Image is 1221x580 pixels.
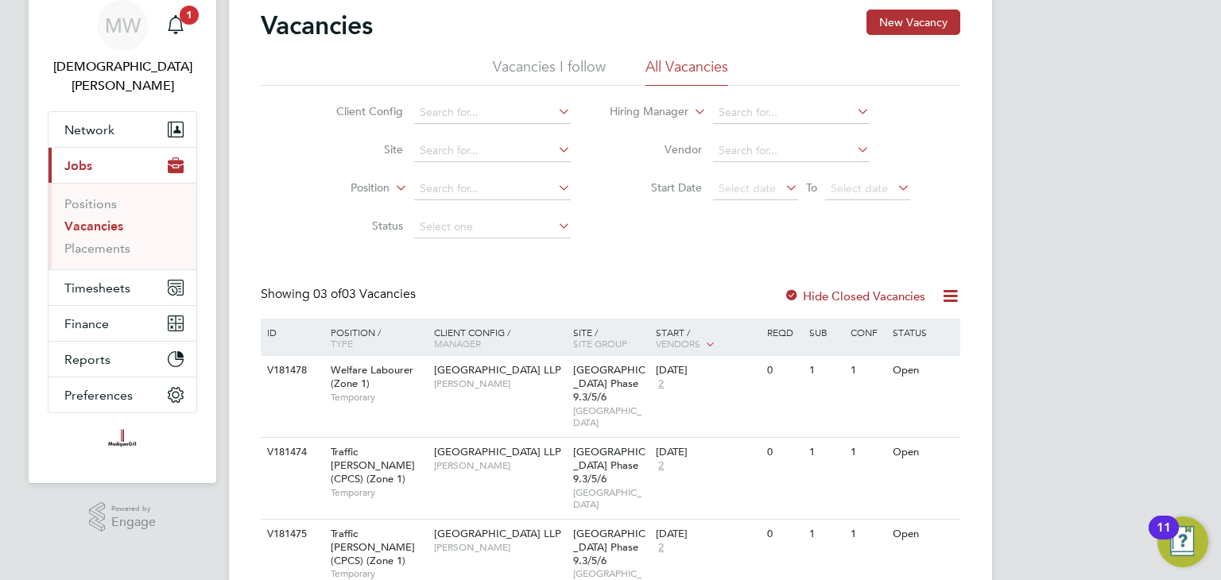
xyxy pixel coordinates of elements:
label: Hiring Manager [597,104,688,120]
div: V181478 [263,356,319,385]
div: Open [889,438,958,467]
button: Jobs [48,148,196,183]
span: [GEOGRAPHIC_DATA] LLP [434,363,561,377]
div: [DATE] [656,364,759,377]
span: Temporary [331,486,426,499]
div: 1 [805,438,847,467]
span: Select date [719,181,776,195]
div: 1 [847,520,888,549]
span: 2 [656,541,666,555]
span: Preferences [64,388,133,403]
label: Position [298,180,390,196]
span: [GEOGRAPHIC_DATA] [573,486,649,511]
h2: Vacancies [261,10,373,41]
span: Site Group [573,337,627,350]
span: 2 [656,377,666,391]
span: Timesheets [64,280,130,296]
span: 1 [180,6,199,25]
span: Traffic [PERSON_NAME] (CPCS) (Zone 1) [331,445,415,485]
span: [PERSON_NAME] [434,459,565,472]
button: Open Resource Center, 11 new notifications [1157,516,1208,567]
span: To [801,177,822,198]
span: Temporary [331,391,426,404]
span: Type [331,337,353,350]
div: Conf [847,319,888,346]
div: V181474 [263,438,319,467]
input: Select one [414,216,571,238]
span: Finance [64,316,109,331]
label: Vendor [610,142,702,157]
div: Open [889,356,958,385]
span: [GEOGRAPHIC_DATA] LLP [434,445,561,458]
div: [DATE] [656,446,759,459]
span: [GEOGRAPHIC_DATA] Phase 9.3/5/6 [573,445,645,485]
label: Site [312,142,403,157]
button: Preferences [48,377,196,412]
img: madigangill-logo-retina.png [104,429,140,454]
li: Vacancies I follow [493,57,606,86]
span: Engage [111,516,156,529]
span: Welfare Labourer (Zone 1) [331,363,413,390]
div: 11 [1157,528,1171,548]
span: [PERSON_NAME] [434,541,565,554]
div: Site / [569,319,653,357]
span: Select date [831,181,888,195]
label: Hide Closed Vacancies [784,288,925,304]
a: Powered byEngage [89,502,157,532]
span: Manager [434,337,481,350]
span: [GEOGRAPHIC_DATA] Phase 9.3/5/6 [573,363,645,404]
div: [DATE] [656,528,759,541]
div: V181475 [263,520,319,549]
span: 03 Vacancies [313,286,416,302]
span: Temporary [331,567,426,580]
div: Start / [652,319,763,358]
span: Vendors [656,337,700,350]
div: Client Config / [430,319,569,357]
span: 03 of [313,286,342,302]
label: Status [312,218,403,233]
span: Traffic [PERSON_NAME] (CPCS) (Zone 1) [331,527,415,567]
button: New Vacancy [866,10,960,35]
input: Search for... [414,178,571,200]
div: 1 [847,438,888,467]
a: Positions [64,196,117,211]
button: Timesheets [48,270,196,305]
input: Search for... [713,102,870,124]
div: 1 [805,356,847,385]
span: Reports [64,352,110,367]
input: Search for... [713,140,870,162]
span: MW [105,15,141,36]
div: Position / [319,319,430,357]
span: Network [64,122,114,137]
a: Vacancies [64,218,123,234]
span: [GEOGRAPHIC_DATA] LLP [434,527,561,540]
label: Start Date [610,180,702,195]
div: 0 [763,520,804,549]
div: 0 [763,438,804,467]
div: Jobs [48,183,196,269]
span: Jobs [64,158,92,173]
input: Search for... [414,102,571,124]
div: 0 [763,356,804,385]
div: Reqd [763,319,804,346]
button: Network [48,112,196,147]
div: Showing [261,286,419,303]
span: Powered by [111,502,156,516]
div: 1 [847,356,888,385]
a: Go to home page [48,429,197,454]
div: Sub [805,319,847,346]
button: Finance [48,306,196,341]
span: [GEOGRAPHIC_DATA] [573,404,649,429]
label: Client Config [312,104,403,118]
div: Status [889,319,958,346]
span: [GEOGRAPHIC_DATA] Phase 9.3/5/6 [573,527,645,567]
a: Placements [64,241,130,256]
span: 2 [656,459,666,473]
div: Open [889,520,958,549]
div: 1 [805,520,847,549]
li: All Vacancies [645,57,728,86]
input: Search for... [414,140,571,162]
span: Matthew Wise [48,57,197,95]
button: Reports [48,342,196,377]
span: [PERSON_NAME] [434,377,565,390]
